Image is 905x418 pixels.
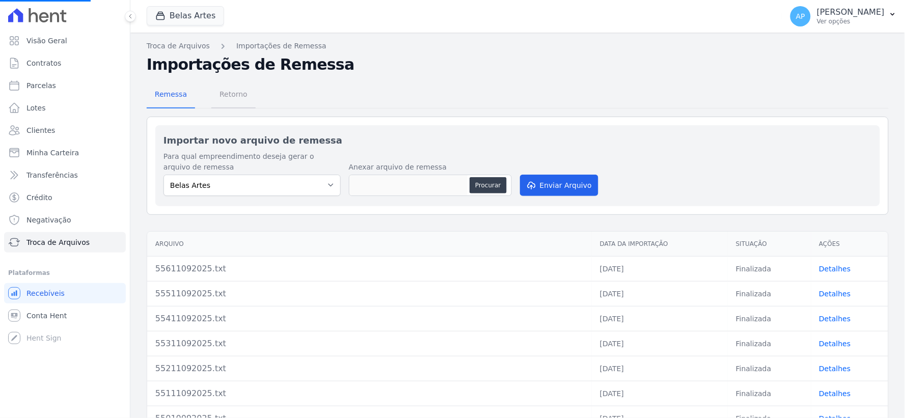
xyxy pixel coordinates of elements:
a: Detalhes [819,389,851,398]
a: Detalhes [819,315,851,323]
a: Contratos [4,53,126,73]
nav: Breadcrumb [147,41,889,51]
th: Ações [811,232,888,257]
td: [DATE] [592,256,728,281]
td: Finalizada [728,281,811,306]
span: Remessa [149,84,193,104]
td: Finalizada [728,331,811,356]
label: Anexar arquivo de remessa [349,162,512,173]
div: 55211092025.txt [155,363,584,375]
td: [DATE] [592,306,728,331]
a: Troca de Arquivos [4,232,126,253]
span: Contratos [26,58,61,68]
a: Detalhes [819,265,851,273]
a: Detalhes [819,365,851,373]
td: Finalizada [728,306,811,331]
th: Situação [728,232,811,257]
span: Transferências [26,170,78,180]
td: Finalizada [728,256,811,281]
a: Remessa [147,82,195,108]
h2: Importações de Remessa [147,55,889,74]
a: Transferências [4,165,126,185]
span: Minha Carteira [26,148,79,158]
a: Detalhes [819,340,851,348]
div: 55511092025.txt [155,288,584,300]
span: Negativação [26,215,71,225]
a: Importações de Remessa [236,41,326,51]
a: Negativação [4,210,126,230]
span: Retorno [213,84,254,104]
span: Parcelas [26,80,56,91]
span: Troca de Arquivos [26,237,90,247]
span: Lotes [26,103,46,113]
td: Finalizada [728,381,811,406]
p: Ver opções [817,17,885,25]
td: [DATE] [592,331,728,356]
button: Belas Artes [147,6,224,25]
a: Troca de Arquivos [147,41,210,51]
div: 55111092025.txt [155,387,584,400]
div: Plataformas [8,267,122,279]
span: Clientes [26,125,55,135]
a: Retorno [211,82,256,108]
a: Clientes [4,120,126,141]
span: Conta Hent [26,311,67,321]
a: Visão Geral [4,31,126,51]
td: [DATE] [592,281,728,306]
button: Procurar [470,177,506,193]
span: Visão Geral [26,36,67,46]
div: 55411092025.txt [155,313,584,325]
td: [DATE] [592,381,728,406]
th: Data da Importação [592,232,728,257]
span: Recebíveis [26,288,65,298]
label: Para qual empreendimento deseja gerar o arquivo de remessa [163,151,341,173]
th: Arquivo [147,232,592,257]
div: 55311092025.txt [155,338,584,350]
p: [PERSON_NAME] [817,7,885,17]
td: [DATE] [592,356,728,381]
a: Recebíveis [4,283,126,303]
div: 55611092025.txt [155,263,584,275]
a: Parcelas [4,75,126,96]
button: AP [PERSON_NAME] Ver opções [782,2,905,31]
span: Crédito [26,192,52,203]
td: Finalizada [728,356,811,381]
nav: Tab selector [147,82,256,108]
a: Minha Carteira [4,143,126,163]
a: Conta Hent [4,305,126,326]
button: Enviar Arquivo [520,175,598,196]
a: Crédito [4,187,126,208]
a: Lotes [4,98,126,118]
span: AP [796,13,805,20]
a: Detalhes [819,290,851,298]
h2: Importar novo arquivo de remessa [163,133,872,147]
